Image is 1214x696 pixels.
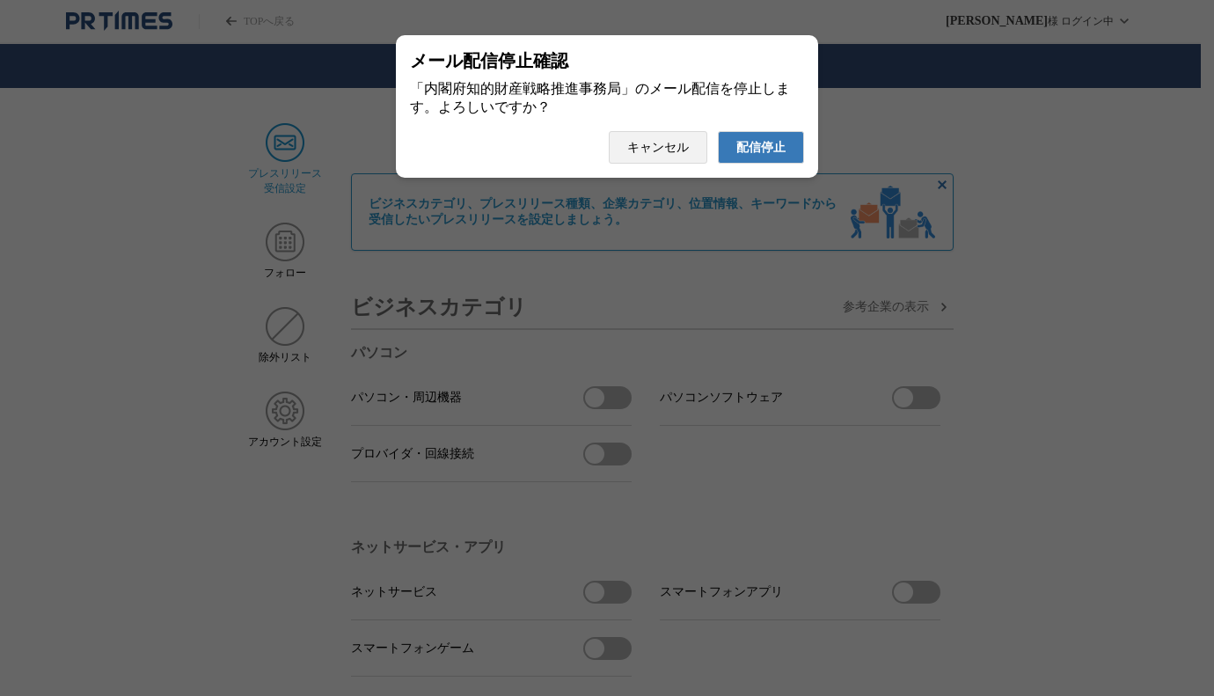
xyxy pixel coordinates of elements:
button: 配信停止 [718,131,804,164]
button: キャンセル [609,131,707,164]
span: メール配信停止確認 [410,49,568,73]
span: キャンセル [627,140,689,156]
div: 「内閣府知的財産戦略推進事務局」のメール配信を停止します。よろしいですか？ [410,80,804,117]
span: 配信停止 [736,140,786,156]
